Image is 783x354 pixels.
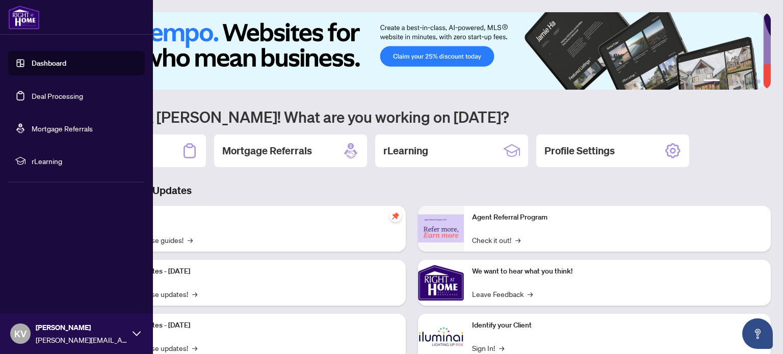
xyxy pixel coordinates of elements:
span: → [515,234,520,246]
h2: rLearning [383,144,428,158]
p: Identify your Client [472,320,763,331]
button: Open asap [742,318,773,349]
a: Dashboard [32,59,66,68]
p: Agent Referral Program [472,212,763,223]
p: We want to hear what you think! [472,266,763,277]
span: [PERSON_NAME][EMAIL_ADDRESS][PERSON_NAME][DOMAIN_NAME] [36,334,127,345]
span: → [499,342,504,353]
h1: Welcome back [PERSON_NAME]! What are you working on [DATE]? [53,107,771,126]
img: Slide 0 [53,12,763,90]
a: Leave Feedback→ [472,288,533,299]
a: Mortgage Referrals [32,124,93,133]
button: 4 [740,79,744,84]
button: 6 [756,79,761,84]
p: Platform Updates - [DATE] [107,320,398,331]
span: [PERSON_NAME] [36,322,127,333]
a: Sign In!→ [472,342,504,353]
img: Agent Referral Program [418,214,464,242]
p: Platform Updates - [DATE] [107,266,398,277]
a: Deal Processing [32,91,83,100]
h2: Profile Settings [544,144,615,158]
span: pushpin [389,210,402,222]
p: Self-Help [107,212,398,223]
a: Check it out!→ [472,234,520,246]
button: 5 [748,79,752,84]
span: → [188,234,193,246]
span: → [528,288,533,299]
button: 3 [732,79,736,84]
img: logo [8,5,40,30]
span: → [192,288,197,299]
span: rLearning [32,155,138,167]
h3: Brokerage & Industry Updates [53,183,771,198]
button: 1 [703,79,720,84]
img: We want to hear what you think! [418,260,464,306]
span: → [192,342,197,353]
span: KV [14,326,27,341]
h2: Mortgage Referrals [222,144,312,158]
button: 2 [724,79,728,84]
